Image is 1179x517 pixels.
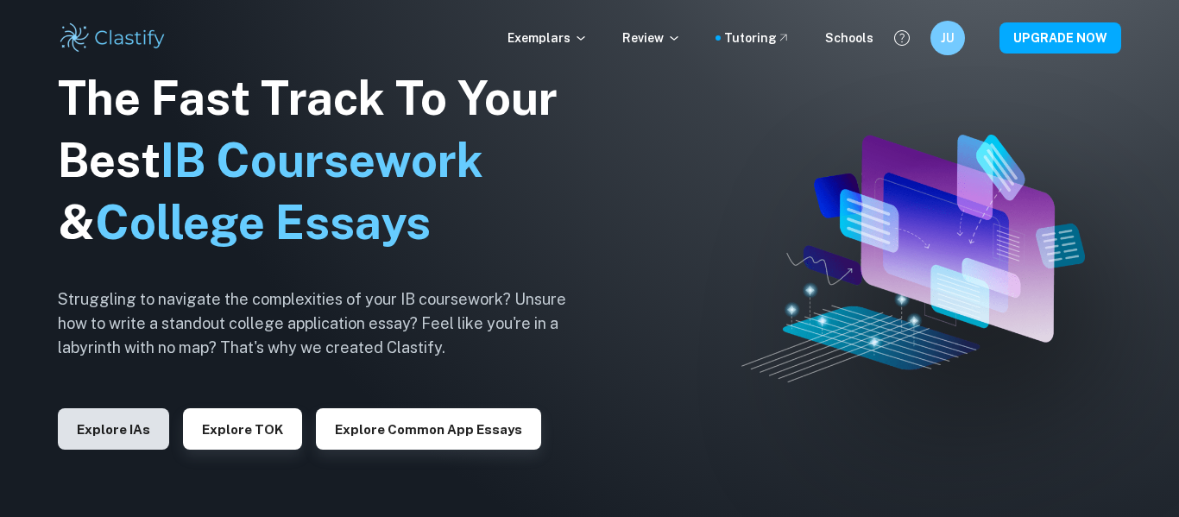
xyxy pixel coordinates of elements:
img: Clastify logo [58,21,167,55]
img: Clastify hero [741,135,1085,383]
p: Exemplars [508,28,588,47]
button: Explore IAs [58,408,169,450]
a: Explore IAs [58,420,169,437]
button: Explore TOK [183,408,302,450]
a: Explore Common App essays [316,420,541,437]
button: Help and Feedback [887,23,917,53]
h6: Struggling to navigate the complexities of your IB coursework? Unsure how to write a standout col... [58,287,593,360]
a: Tutoring [724,28,791,47]
h6: JU [938,28,958,47]
button: UPGRADE NOW [999,22,1121,54]
span: College Essays [95,195,431,249]
a: Explore TOK [183,420,302,437]
p: Review [622,28,681,47]
button: JU [930,21,965,55]
button: Explore Common App essays [316,408,541,450]
h1: The Fast Track To Your Best & [58,67,593,254]
span: IB Coursework [161,133,483,187]
a: Schools [825,28,873,47]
